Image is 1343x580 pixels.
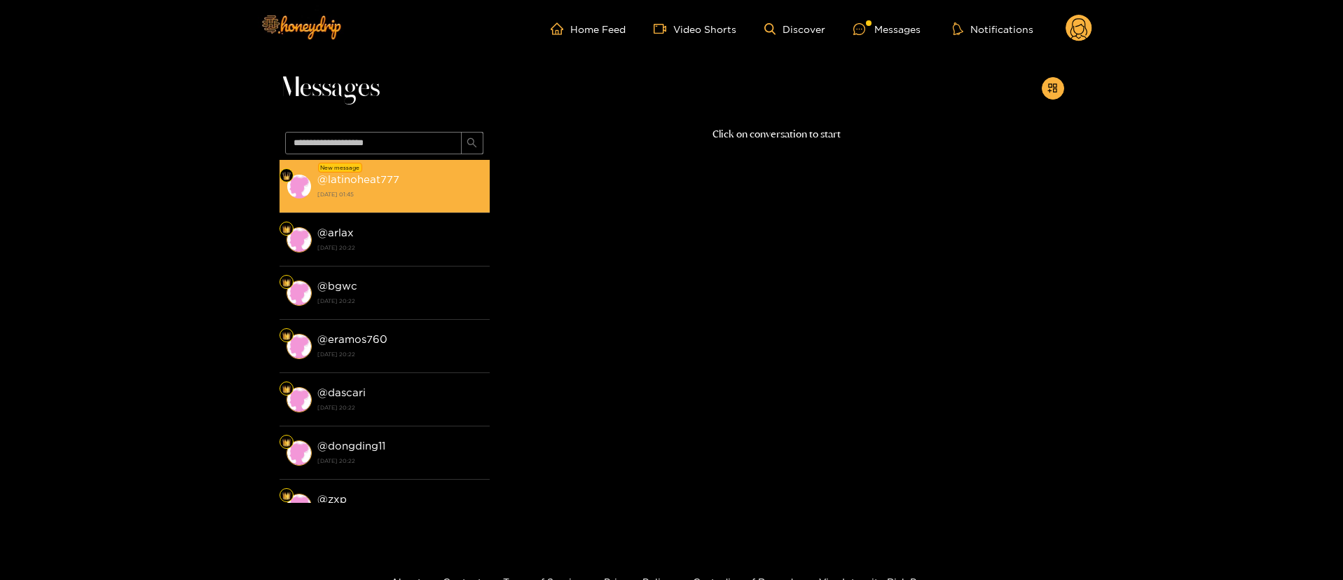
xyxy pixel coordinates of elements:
[318,163,362,173] div: New message
[287,494,312,519] img: conversation
[317,280,357,292] strong: @ bgwc
[287,440,312,466] img: conversation
[317,493,347,505] strong: @ zxp
[287,227,312,252] img: conversation
[461,132,483,154] button: search
[467,137,477,149] span: search
[282,492,291,500] img: Fan Level
[317,401,483,414] strong: [DATE] 20:22
[317,440,385,452] strong: @ dongding11
[317,348,483,360] strong: [DATE] 20:22
[287,387,312,412] img: conversation
[280,72,380,105] span: Messages
[282,332,291,340] img: Fan Level
[282,225,291,234] img: Fan Level
[282,278,291,287] img: Fan Level
[551,22,570,35] span: home
[949,22,1038,36] button: Notifications
[551,22,626,35] a: Home Feed
[287,334,312,359] img: conversation
[287,281,312,306] img: conversation
[282,385,291,393] img: Fan Level
[317,241,483,254] strong: [DATE] 20:22
[317,295,483,307] strong: [DATE] 20:22
[490,126,1064,142] p: Click on conversation to start
[654,22,673,35] span: video-camera
[317,454,483,467] strong: [DATE] 20:22
[764,23,825,35] a: Discover
[1042,77,1064,100] button: appstore-add
[317,333,387,345] strong: @ eramos760
[317,386,366,398] strong: @ dascari
[853,21,921,37] div: Messages
[317,173,399,185] strong: @ latinoheat777
[654,22,736,35] a: Video Shorts
[317,227,354,238] strong: @ arlax
[287,174,312,199] img: conversation
[1047,83,1058,95] span: appstore-add
[282,172,291,180] img: Fan Level
[282,438,291,447] img: Fan Level
[317,188,483,201] strong: [DATE] 01:45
